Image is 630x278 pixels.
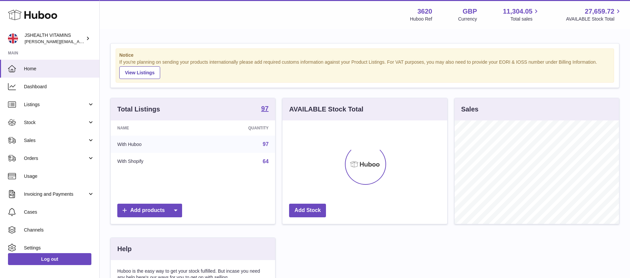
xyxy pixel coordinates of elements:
[24,66,94,72] span: Home
[463,7,477,16] strong: GBP
[503,7,532,16] span: 11,304.05
[119,59,610,79] div: If you're planning on sending your products internationally please add required customs informati...
[261,105,268,112] strong: 97
[8,34,18,43] img: francesca@jshealthvitamins.com
[510,16,540,22] span: Total sales
[111,120,199,136] th: Name
[117,105,160,114] h3: Total Listings
[289,204,326,217] a: Add Stock
[24,137,87,144] span: Sales
[111,136,199,153] td: With Huboo
[417,7,432,16] strong: 3620
[119,52,610,58] strong: Notice
[24,84,94,90] span: Dashboard
[25,39,133,44] span: [PERSON_NAME][EMAIL_ADDRESS][DOMAIN_NAME]
[410,16,432,22] div: Huboo Ref
[503,7,540,22] a: 11,304.05 Total sales
[25,32,84,45] div: JSHEALTH VITAMINS
[8,253,91,265] a: Log out
[458,16,477,22] div: Currency
[117,244,132,253] h3: Help
[24,119,87,126] span: Stock
[117,204,182,217] a: Add products
[24,227,94,233] span: Channels
[199,120,275,136] th: Quantity
[263,159,269,164] a: 64
[289,105,363,114] h3: AVAILABLE Stock Total
[261,105,268,113] a: 97
[24,102,87,108] span: Listings
[24,155,87,162] span: Orders
[585,7,614,16] span: 27,659.72
[566,7,622,22] a: 27,659.72 AVAILABLE Stock Total
[24,245,94,251] span: Settings
[566,16,622,22] span: AVAILABLE Stock Total
[24,173,94,179] span: Usage
[24,209,94,215] span: Cases
[119,66,160,79] a: View Listings
[24,191,87,197] span: Invoicing and Payments
[111,153,199,170] td: With Shopify
[461,105,478,114] h3: Sales
[263,141,269,147] a: 97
